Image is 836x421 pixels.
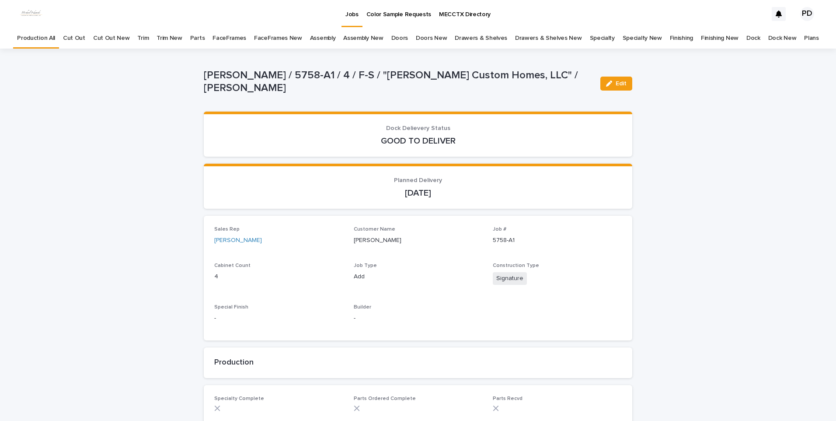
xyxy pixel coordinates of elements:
span: Signature [493,272,527,285]
span: Dock Delievery Status [386,125,450,131]
a: Dock New [768,28,797,49]
span: Builder [354,305,371,310]
span: Customer Name [354,227,395,232]
a: Drawers & Shelves [455,28,507,49]
div: PD [800,7,814,21]
a: Specialty [590,28,615,49]
a: Drawers & Shelves New [515,28,582,49]
span: Edit [616,81,627,87]
p: [PERSON_NAME] [354,236,483,245]
a: Trim [137,28,149,49]
img: dhEtdSsQReaQtgKTuLrt [17,5,45,23]
p: [DATE] [214,188,622,198]
a: Finishing New [701,28,738,49]
span: Job # [493,227,506,232]
p: [PERSON_NAME] / 5758-A1 / 4 / F-S / "[PERSON_NAME] Custom Homes, LLC" / [PERSON_NAME] [204,69,593,95]
a: Doors [391,28,408,49]
a: Doors New [416,28,447,49]
span: Sales Rep [214,227,240,232]
a: Cut Out New [93,28,130,49]
p: GOOD TO DELIVER [214,136,622,146]
span: Parts Ordered Complete [354,396,416,401]
a: Finishing [670,28,693,49]
p: - [214,314,343,323]
a: FaceFrames [212,28,246,49]
h2: Production [214,358,622,368]
a: Trim New [157,28,182,49]
a: [PERSON_NAME] [214,236,262,245]
a: Assembly New [343,28,383,49]
span: Planned Delivery [394,177,442,183]
p: 4 [214,272,343,281]
p: Add [354,272,483,281]
p: 5758-A1 [493,236,622,245]
a: Plans [804,28,819,49]
span: Construction Type [493,263,539,268]
a: Parts [190,28,205,49]
p: - [354,314,483,323]
a: Assembly [310,28,336,49]
a: Cut Out [63,28,85,49]
span: Job Type [354,263,377,268]
span: Cabinet Count [214,263,251,268]
a: Specialty New [623,28,662,49]
button: Edit [600,77,632,91]
a: Production All [17,28,55,49]
span: Specialty Complete [214,396,264,401]
span: Special Finish [214,305,248,310]
a: FaceFrames New [254,28,302,49]
a: Dock [746,28,760,49]
span: Parts Recvd [493,396,522,401]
